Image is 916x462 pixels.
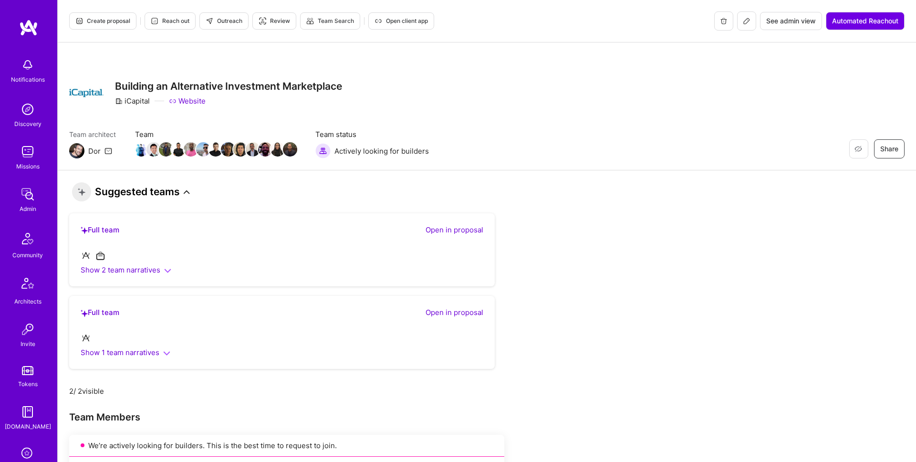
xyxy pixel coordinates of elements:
img: tokens [22,366,33,375]
i: icon ArrowDownSecondary [163,350,170,357]
span: Create proposal [75,17,130,25]
button: Create proposal [69,12,136,30]
img: Team Member Avatar [146,142,161,157]
a: Team Member Avatar [135,141,147,157]
p: Full team [81,307,119,317]
div: We’re actively looking for builders. This is the best time to request to join. [69,435,504,457]
p: 2 / 2 visible [69,386,104,396]
span: Automated Reachout [832,16,898,26]
div: Missions [16,161,40,171]
i: icon Targeter [259,17,266,25]
div: Notifications [11,74,45,84]
button: Open in proposal [426,225,483,235]
span: Review [259,17,290,25]
a: Website [169,96,206,106]
button: Outreach [199,12,249,30]
div: Team Members [69,411,504,423]
a: Team Member Avatar [209,141,222,157]
img: Team Member Avatar [196,142,210,157]
button: See admin view [760,12,822,30]
a: Team Member Avatar [160,141,172,157]
i: icon StarsPurple [81,227,88,234]
img: Team Member Avatar [208,142,223,157]
a: Team Member Avatar [222,141,234,157]
a: Team Member Avatar [259,141,271,157]
img: bell [18,55,37,74]
span: Team [135,129,296,139]
img: Team Member Avatar [246,142,260,157]
span: Outreach [206,17,242,25]
div: Invite [21,339,35,349]
span: Team status [315,129,429,139]
button: Suggested teams [69,182,193,213]
img: Invite [18,320,37,339]
div: Architects [14,296,42,306]
button: Automated Reachout [826,12,905,30]
img: Team Member Avatar [258,142,272,157]
div: Community [12,250,43,260]
i: icon CompanyGray [115,97,123,105]
i: icon ATeamGray [81,251,92,262]
i: icon Proposal [75,17,83,25]
img: Team Member Avatar [159,142,173,157]
i: icon WorkConnection [95,251,106,262]
i: icon ArrowDownSecondary [164,267,171,274]
h3: Building an Alternative Investment Marketplace [115,80,342,92]
i: icon ATeamGray [81,333,92,344]
img: Team Member Avatar [233,142,248,157]
img: Team Member Avatar [283,142,297,157]
img: Company Logo [69,76,104,110]
button: Team Search [300,12,360,30]
i: icon EyeClosed [854,145,862,153]
img: teamwork [18,142,37,161]
img: Team Member Avatar [134,142,148,157]
span: See admin view [766,16,816,26]
a: Team Member Avatar [172,141,185,157]
img: Community [16,227,39,250]
a: Team Member Avatar [271,141,284,157]
a: Team Member Avatar [197,141,209,157]
div: [DOMAIN_NAME] [5,421,51,431]
a: Team Member Avatar [284,141,296,157]
div: Discovery [14,119,42,129]
p: Full team [81,225,119,235]
button: Share [874,139,905,158]
button: Show 1 team narratives [81,347,170,357]
img: guide book [18,402,37,421]
img: Team Member Avatar [184,142,198,157]
img: Architects [16,273,39,296]
a: Team Member Avatar [234,141,247,157]
button: Review [252,12,296,30]
img: Actively looking for builders [315,143,331,158]
img: logo [19,19,38,36]
span: Actively looking for builders [334,146,429,156]
div: Dor [88,146,101,156]
img: discovery [18,100,37,119]
a: Team Member Avatar [147,141,160,157]
div: iCapital [115,96,150,106]
img: Team Member Avatar [271,142,285,157]
span: Team architect [69,129,116,139]
img: Team Member Avatar [221,142,235,157]
i: icon ArrowDownBlack [184,189,190,195]
i: icon StarsPurple [81,310,88,317]
img: admin teamwork [18,185,37,204]
img: Team Architect [69,143,84,158]
div: Tokens [18,379,38,389]
a: Team Member Avatar [247,141,259,157]
span: Team Search [306,17,354,25]
span: Reach out [151,17,189,25]
img: Team Member Avatar [171,142,186,157]
button: Open in proposal [426,307,483,317]
a: Team Member Avatar [185,141,197,157]
span: Share [880,144,898,154]
i: icon Mail [104,147,112,155]
button: Open client app [368,12,434,30]
i: icon SuggestedTeamsInactive [78,188,86,196]
span: Open client app [375,17,428,25]
button: Reach out [145,12,196,30]
button: Show 2 team narratives [81,265,171,275]
div: Admin [20,204,36,214]
h3: Suggested teams [72,182,190,201]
